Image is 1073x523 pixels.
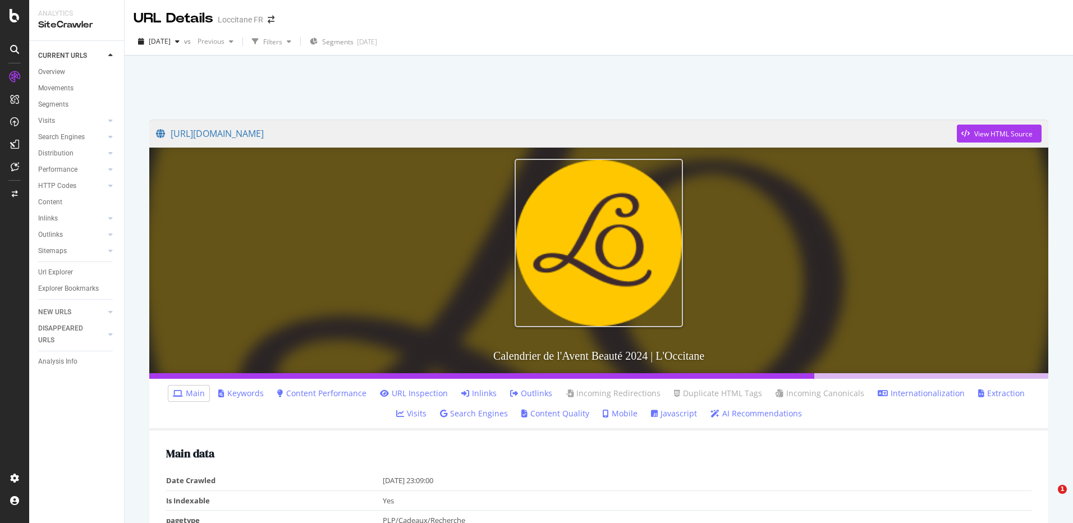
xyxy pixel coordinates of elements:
div: Url Explorer [38,267,73,278]
a: Internationalization [878,388,965,399]
a: Distribution [38,148,105,159]
a: Mobile [603,408,638,419]
a: [URL][DOMAIN_NAME] [156,120,957,148]
td: Date Crawled [166,471,383,490]
a: Visits [38,115,105,127]
div: Outlinks [38,229,63,241]
td: Is Indexable [166,490,383,511]
button: View HTML Source [957,125,1042,143]
a: HTTP Codes [38,180,105,192]
span: Segments [322,37,354,47]
a: CURRENT URLS [38,50,105,62]
a: Inlinks [38,213,105,224]
span: Previous [193,36,224,46]
div: Distribution [38,148,74,159]
td: Yes [383,490,1032,511]
div: Content [38,196,62,208]
div: CURRENT URLS [38,50,87,62]
a: Content Quality [521,408,589,419]
a: Incoming Canonicals [776,388,864,399]
div: Inlinks [38,213,58,224]
a: Outlinks [510,388,552,399]
a: Performance [38,164,105,176]
a: Url Explorer [38,267,116,278]
a: Visits [396,408,427,419]
iframe: Intercom live chat [1035,485,1062,512]
a: Content [38,196,116,208]
div: arrow-right-arrow-left [268,16,274,24]
div: NEW URLS [38,306,71,318]
a: Analysis Info [38,356,116,368]
div: Analysis Info [38,356,77,368]
a: Duplicate HTML Tags [674,388,762,399]
div: Overview [38,66,65,78]
div: View HTML Source [974,129,1033,139]
div: DISAPPEARED URLS [38,323,95,346]
div: SiteCrawler [38,19,115,31]
a: Search Engines [440,408,508,419]
div: URL Details [134,9,213,28]
a: AI Recommendations [710,408,802,419]
div: Analytics [38,9,115,19]
span: 1 [1058,485,1067,494]
a: URL Inspection [380,388,448,399]
div: Explorer Bookmarks [38,283,99,295]
button: [DATE] [134,33,184,51]
a: Inlinks [461,388,497,399]
div: Segments [38,99,68,111]
a: Javascript [651,408,697,419]
img: Calendrier de l'Avent Beauté 2024 | L'Occitane [515,159,683,327]
div: Visits [38,115,55,127]
a: Content Performance [277,388,366,399]
button: Previous [193,33,238,51]
a: Main [173,388,205,399]
a: Segments [38,99,116,111]
button: Segments[DATE] [305,33,382,51]
a: Keywords [218,388,264,399]
span: vs [184,36,193,46]
a: Movements [38,82,116,94]
a: Overview [38,66,116,78]
a: Explorer Bookmarks [38,283,116,295]
div: Filters [263,37,282,47]
div: [DATE] [357,37,377,47]
a: Incoming Redirections [566,388,661,399]
a: Sitemaps [38,245,105,257]
h2: Main data [166,447,1031,460]
a: Extraction [978,388,1025,399]
a: Search Engines [38,131,105,143]
span: 2025 Aug. 23rd [149,36,171,46]
td: [DATE] 23:09:00 [383,471,1032,490]
div: HTTP Codes [38,180,76,192]
div: Search Engines [38,131,85,143]
div: Loccitane FR [218,14,263,25]
h3: Calendrier de l'Avent Beauté 2024 | L'Occitane [149,338,1048,373]
a: NEW URLS [38,306,105,318]
div: Movements [38,82,74,94]
a: Outlinks [38,229,105,241]
div: Performance [38,164,77,176]
a: DISAPPEARED URLS [38,323,105,346]
button: Filters [247,33,296,51]
div: Sitemaps [38,245,67,257]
